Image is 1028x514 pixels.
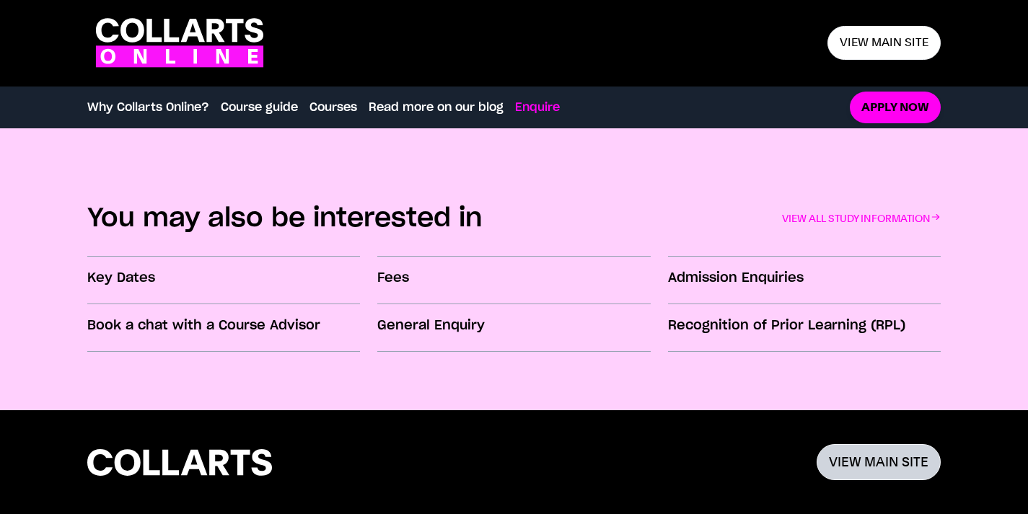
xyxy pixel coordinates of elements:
a: Courses [309,99,357,116]
a: Read more on our blog [369,99,504,116]
h3: Book a chat with a Course Advisor [87,316,360,335]
a: VIEW ALL STUDY INFORMATION [782,208,941,229]
a: Why Collarts Online? [87,99,209,116]
a: Key Dates [87,257,360,305]
h3: Fees [377,269,650,288]
h3: General Enquiry [377,316,650,335]
a: Course guide [221,99,298,116]
a: Apply now [850,92,941,124]
h3: Recognition of Prior Learning (RPL) [668,316,941,335]
a: General Enquiry [377,305,650,353]
a: VIEW MAIN SITE [817,444,941,479]
h3: Admission Enquiries [668,269,941,288]
a: Fees [377,257,650,305]
a: Recognition of Prior Learning (RPL) [668,305,941,353]
h3: Key Dates [87,269,360,288]
a: Admission Enquiries [668,257,941,305]
a: Book a chat with a Course Advisor [87,305,360,353]
a: Enquire [515,99,560,116]
a: View main site [827,26,941,60]
h2: You may also be interested in [87,203,483,234]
